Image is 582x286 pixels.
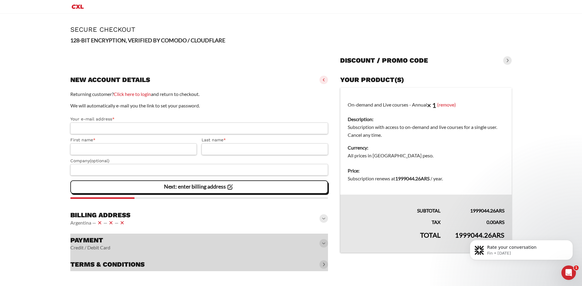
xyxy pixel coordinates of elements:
[70,37,225,44] strong: 128-BIT ENCRYPTION, VERIFIED BY COMODO / CLOUDFLARE
[348,123,504,139] dd: Subscription with access to on-demand and live courses for a single user. Cancel any time.
[340,226,448,253] th: Total
[561,265,576,280] iframe: Intercom live chat
[421,176,430,181] span: ARS
[348,152,504,159] dd: All prices in [GEOGRAPHIC_DATA] peso.
[70,211,130,219] h3: Billing address
[202,136,328,143] label: Last name
[70,26,512,33] h1: Secure Checkout
[496,219,504,225] span: ARS
[70,102,328,110] p: We will automatically e-mail you the link to set your password.
[455,231,504,239] bdi: 1999044.26
[430,176,442,181] span: / year
[340,88,512,163] td: On-demand and Live courses - Annual
[70,219,130,226] vaadin-horizontal-layout: Argentina — — —
[487,219,504,225] bdi: 0.00
[70,180,328,194] vaadin-button: Next: enter billing address
[348,167,504,175] dt: Price:
[70,116,328,123] label: Your e-mail address
[496,208,504,213] span: ARS
[461,227,582,270] iframe: Intercom notifications message
[70,136,197,143] label: First name
[348,144,504,152] dt: Currency:
[70,76,150,84] h3: New account details
[340,195,448,215] th: Subtotal
[574,265,579,270] span: 1
[70,90,328,98] p: Returning customer? and return to checkout.
[348,176,443,181] span: Subscription renews at .
[395,176,430,181] bdi: 1999044.26
[90,158,109,163] span: (optional)
[340,215,448,226] th: Tax
[437,101,456,107] a: (remove)
[470,208,504,213] bdi: 1999044.26
[70,157,328,164] label: Company
[114,91,151,97] a: Click here to login
[427,101,436,109] strong: × 1
[348,115,504,123] dt: Description:
[340,56,428,65] h3: Discount / promo code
